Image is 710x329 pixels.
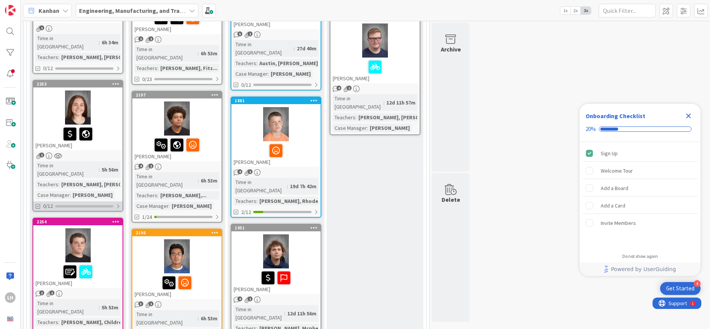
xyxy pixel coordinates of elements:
div: [PERSON_NAME], Childress, ... [59,318,136,326]
span: 0/12 [241,81,251,89]
div: 4 [694,280,701,287]
div: Welcome Tour [601,166,633,175]
div: Time in [GEOGRAPHIC_DATA] [135,310,198,327]
div: [PERSON_NAME] [269,70,313,78]
div: Time in [GEOGRAPHIC_DATA] [36,299,99,316]
div: [PERSON_NAME] [33,262,122,288]
span: 1 [347,86,352,90]
span: 1/24 [142,213,152,221]
div: [PERSON_NAME] [231,141,321,167]
div: Teachers [234,59,256,67]
span: : [198,176,199,185]
div: Archive [441,45,461,54]
span: : [169,202,170,210]
div: Teachers [36,53,58,61]
img: Visit kanbanzone.com [5,5,16,16]
div: Close Checklist [682,110,694,122]
span: 1 [39,153,44,157]
div: 2196 [132,229,222,236]
span: 1 [248,31,253,36]
div: 12d 11h 57m [384,98,417,107]
div: [PERSON_NAME] [170,202,214,210]
span: : [355,113,357,122]
span: : [157,64,158,72]
div: 27d 40m [295,44,318,53]
div: 2254[PERSON_NAME] [33,218,122,288]
span: 1 [39,25,44,30]
div: Case Manager [234,70,268,78]
div: 6h 34m [100,38,120,47]
div: Add a Board [601,184,628,193]
input: Quick Filter... [599,4,656,17]
span: Powered by UserGuiding [611,265,676,274]
div: [PERSON_NAME] [132,136,222,161]
div: Time in [GEOGRAPHIC_DATA] [135,172,198,189]
span: : [256,197,257,205]
span: : [256,59,257,67]
span: : [58,180,59,189]
div: Teachers [36,318,58,326]
span: 1 [248,169,253,174]
div: Case Manager [36,191,70,199]
div: [PERSON_NAME] [330,58,420,83]
span: : [287,182,288,190]
span: 3 [138,301,143,306]
div: Delete [442,195,460,204]
div: [PERSON_NAME], [PERSON_NAME], Ander... [357,113,465,122]
span: 0/12 [43,64,53,72]
div: Time in [GEOGRAPHIC_DATA] [234,305,284,322]
div: 1 [39,3,41,9]
div: Teachers [36,180,58,189]
div: Time in [GEOGRAPHIC_DATA] [234,40,294,57]
span: : [284,309,285,318]
div: Case Manager [135,202,169,210]
div: Time in [GEOGRAPHIC_DATA] [36,34,99,51]
b: Engineering, Manufacturing, and Transportation [79,7,213,14]
div: [PERSON_NAME],... [158,191,208,200]
span: : [198,49,199,58]
div: 19d 7h 42m [288,182,318,190]
span: 4 [237,296,242,301]
div: [PERSON_NAME] [368,124,412,132]
span: : [99,303,100,312]
span: : [268,70,269,78]
span: : [367,124,368,132]
div: Teachers [135,191,157,200]
div: LH [5,292,16,303]
div: 2196[PERSON_NAME] [132,229,222,299]
span: 2/12 [241,208,251,216]
div: Get Started [666,285,694,292]
div: 2253 [37,81,122,87]
div: Time in [GEOGRAPHIC_DATA] [135,45,198,62]
div: Time in [GEOGRAPHIC_DATA] [234,178,287,195]
div: 6h 53m [199,49,219,58]
div: 12d 11h 56m [285,309,318,318]
div: Austin, [PERSON_NAME] (2... [257,59,330,67]
span: 3x [581,7,591,14]
div: Sign Up is complete. [583,145,698,162]
div: 1951 [231,225,321,231]
span: 2x [570,7,581,14]
div: [PERSON_NAME] [132,8,222,34]
div: 6h 53m [199,176,219,185]
div: 1951[PERSON_NAME] [231,225,321,294]
div: 2197[PERSON_NAME] [132,92,222,161]
div: 2197 [132,92,222,98]
span: : [58,318,59,326]
div: Sign Up [601,149,618,158]
span: 2 [138,36,143,41]
span: Support [16,1,34,10]
div: Footer [580,262,701,276]
div: Checklist progress: 20% [586,126,694,133]
div: Teachers [333,113,355,122]
div: Checklist items [580,142,701,248]
div: 5h 53m [100,303,120,312]
span: 1 [149,301,153,306]
div: 5h 56m [100,165,120,174]
div: 1951 [235,225,321,231]
div: Time in [GEOGRAPHIC_DATA] [333,94,383,111]
div: Checklist Container [580,104,701,276]
div: 20% [586,126,596,133]
span: : [70,191,71,199]
div: [PERSON_NAME] [231,268,321,294]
